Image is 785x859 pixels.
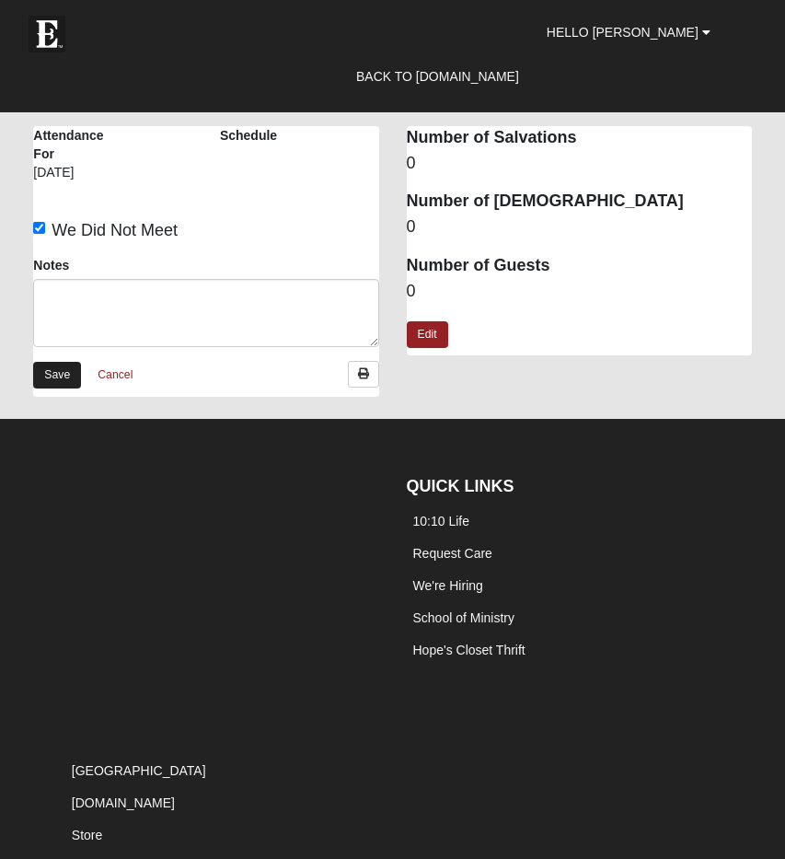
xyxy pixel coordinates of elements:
[407,280,752,304] dd: 0
[348,361,379,388] a: Print Attendance Roster
[533,9,724,55] a: Hello [PERSON_NAME]
[150,837,271,853] span: ViewState Size: 17 KB
[33,163,98,194] div: [DATE]
[407,152,752,176] dd: 0
[407,834,417,853] a: Web cache enabled
[413,643,525,657] a: Hope's Closet Thrift
[220,126,277,145] label: Schedule
[72,795,175,810] a: [DOMAIN_NAME]
[547,25,698,40] span: Hello [PERSON_NAME]
[407,254,752,278] dt: Number of Guests
[86,361,144,389] a: Cancel
[413,610,514,625] a: School of Ministry
[413,546,492,561] a: Request Care
[740,827,773,853] a: Page Properties (Alt+P)
[29,16,65,52] img: Eleven22 logo
[407,477,721,497] h4: QUICK LINKS
[52,221,178,239] span: We Did Not Meet
[285,837,393,853] span: HTML Size: 103 KB
[413,578,483,593] a: We're Hiring
[407,321,448,348] a: Edit
[33,222,45,234] input: We Did Not Meet
[407,215,752,239] dd: 0
[17,839,131,852] a: Page Load Time: 0.39s
[72,763,206,778] a: [GEOGRAPHIC_DATA]
[33,126,98,163] label: Attendance For
[407,190,752,214] dt: Number of [DEMOGRAPHIC_DATA]
[342,53,533,99] a: Back to [DOMAIN_NAME]
[413,514,470,528] a: 10:10 Life
[407,126,752,150] dt: Number of Salvations
[33,256,69,274] label: Notes
[33,362,81,389] a: Save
